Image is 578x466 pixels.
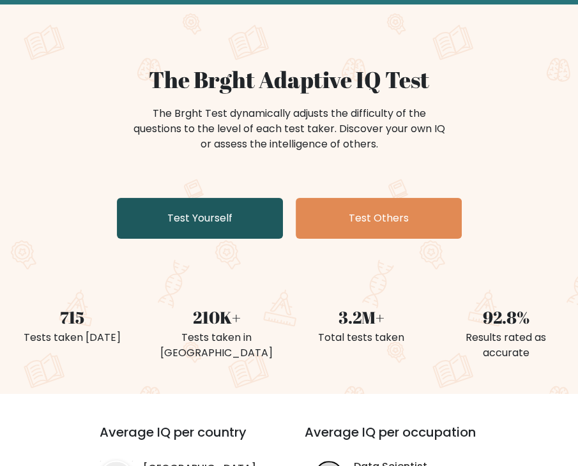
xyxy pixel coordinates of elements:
h3: Average IQ per occupation [305,425,494,455]
a: Test Others [296,198,462,239]
div: Tests taken [DATE] [8,330,137,345]
h1: The Brght Adaptive IQ Test [8,66,570,93]
div: 3.2M+ [297,305,426,330]
a: Test Yourself [117,198,283,239]
div: 92.8% [441,305,570,330]
div: The Brght Test dynamically adjusts the difficulty of the questions to the level of each test take... [130,106,449,152]
h3: Average IQ per country [100,425,259,455]
div: 210K+ [152,305,281,330]
div: Tests taken in [GEOGRAPHIC_DATA] [152,330,281,361]
div: 715 [8,305,137,330]
div: Results rated as accurate [441,330,570,361]
div: Total tests taken [297,330,426,345]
